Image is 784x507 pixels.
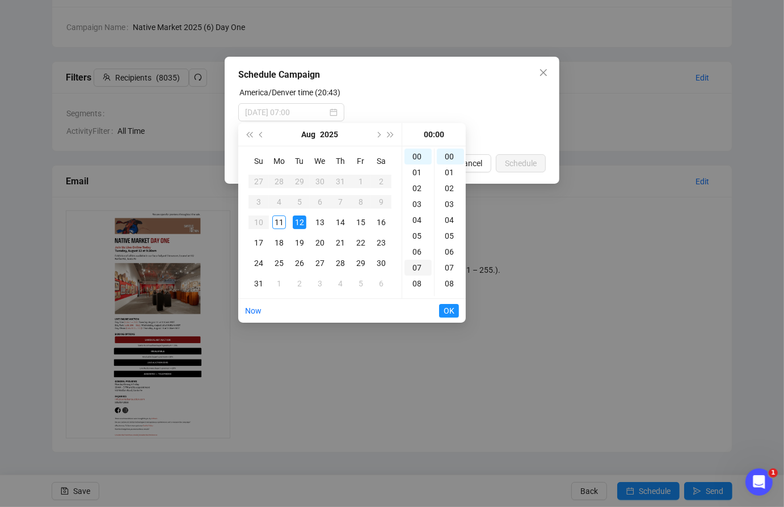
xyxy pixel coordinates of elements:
[289,233,310,253] td: 2025-08-19
[269,151,289,171] th: Mo
[252,216,265,229] div: 10
[269,273,289,294] td: 2025-09-01
[330,192,351,212] td: 2025-08-07
[248,171,269,192] td: 2025-07-27
[289,273,310,294] td: 2025-09-02
[437,260,464,276] div: 07
[330,273,351,294] td: 2025-09-04
[310,273,330,294] td: 2025-09-03
[354,236,368,250] div: 22
[313,216,327,229] div: 13
[248,212,269,233] td: 2025-08-10
[310,253,330,273] td: 2025-08-27
[371,253,391,273] td: 2025-08-30
[449,154,491,172] button: Cancel
[374,236,388,250] div: 23
[351,233,371,253] td: 2025-08-22
[444,300,454,322] span: OK
[313,175,327,188] div: 30
[269,253,289,273] td: 2025-08-25
[255,123,268,146] button: Previous month (PageUp)
[248,273,269,294] td: 2025-08-31
[404,260,432,276] div: 07
[351,273,371,294] td: 2025-09-05
[404,244,432,260] div: 06
[313,256,327,270] div: 27
[351,151,371,171] th: Fr
[272,175,286,188] div: 28
[371,171,391,192] td: 2025-08-02
[374,195,388,209] div: 9
[269,233,289,253] td: 2025-08-18
[334,175,347,188] div: 31
[293,256,306,270] div: 26
[496,154,546,172] button: Schedule
[374,277,388,290] div: 6
[374,175,388,188] div: 2
[374,256,388,270] div: 30
[404,228,432,244] div: 05
[243,123,255,146] button: Last year (Control + left)
[289,171,310,192] td: 2025-07-29
[745,468,773,496] iframe: Intercom live chat
[351,192,371,212] td: 2025-08-08
[245,306,262,315] a: Now
[371,151,391,171] th: Sa
[372,123,384,146] button: Next month (PageDown)
[404,212,432,228] div: 04
[371,233,391,253] td: 2025-08-23
[293,195,306,209] div: 5
[404,149,432,164] div: 00
[437,149,464,164] div: 00
[354,256,368,270] div: 29
[351,253,371,273] td: 2025-08-29
[437,196,464,212] div: 03
[354,277,368,290] div: 5
[330,151,351,171] th: Th
[289,192,310,212] td: 2025-08-05
[239,88,340,97] label: America/Denver time (20:43)
[310,171,330,192] td: 2025-07-30
[238,68,546,82] div: Schedule Campaign
[407,123,461,146] div: 00:00
[334,195,347,209] div: 7
[289,212,310,233] td: 2025-08-12
[272,277,286,290] div: 1
[269,212,289,233] td: 2025-08-11
[313,195,327,209] div: 6
[437,276,464,291] div: 08
[269,171,289,192] td: 2025-07-28
[354,175,368,188] div: 1
[321,123,339,146] button: Choose a year
[404,180,432,196] div: 02
[252,236,265,250] div: 17
[404,276,432,291] div: 08
[458,157,482,170] span: Cancel
[437,244,464,260] div: 06
[293,277,306,290] div: 2
[351,212,371,233] td: 2025-08-15
[272,236,286,250] div: 18
[534,64,553,82] button: Close
[439,304,459,318] button: OK
[437,212,464,228] div: 04
[313,277,327,290] div: 3
[248,253,269,273] td: 2025-08-24
[310,192,330,212] td: 2025-08-06
[351,171,371,192] td: 2025-08-01
[354,195,368,209] div: 8
[330,171,351,192] td: 2025-07-31
[371,273,391,294] td: 2025-09-06
[334,277,347,290] div: 4
[437,164,464,180] div: 01
[334,256,347,270] div: 28
[404,291,432,307] div: 09
[334,216,347,229] div: 14
[539,68,548,77] span: close
[245,106,327,119] input: Select date
[252,256,265,270] div: 24
[269,192,289,212] td: 2025-08-04
[289,151,310,171] th: Tu
[293,175,306,188] div: 29
[252,277,265,290] div: 31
